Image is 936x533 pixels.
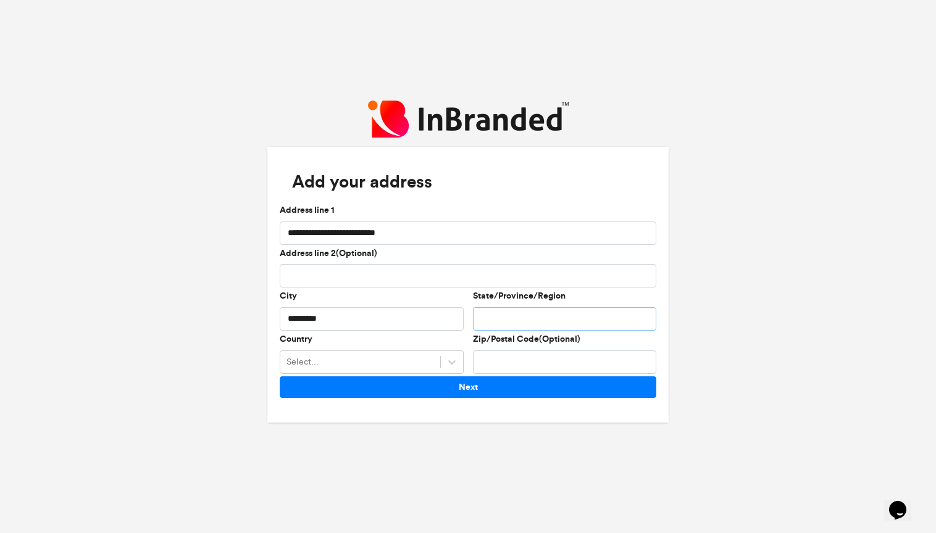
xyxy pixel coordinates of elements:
label: State/Province/Region [473,290,566,302]
label: Zip/Postal Code(Optional) [473,333,580,345]
div: Select... [286,356,319,368]
h3: Add your address [280,159,656,205]
img: InBranded Logo [368,101,569,138]
iframe: chat widget [884,484,924,521]
button: Next [280,376,656,398]
label: Address line 2(Optional) [280,247,377,260]
label: Address line 1 [280,204,335,217]
label: Country [280,333,312,345]
label: City [280,290,297,302]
